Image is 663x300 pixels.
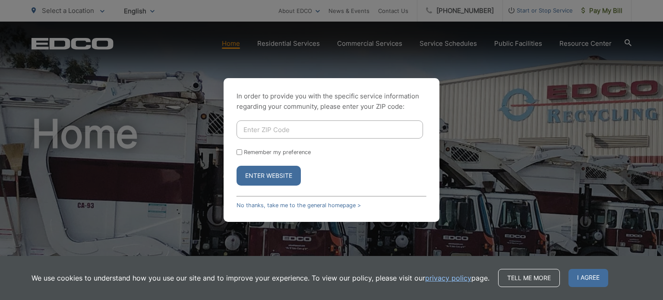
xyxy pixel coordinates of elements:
[425,273,471,283] a: privacy policy
[237,91,426,112] p: In order to provide you with the specific service information regarding your community, please en...
[498,269,560,287] a: Tell me more
[237,120,423,139] input: Enter ZIP Code
[32,273,489,283] p: We use cookies to understand how you use our site and to improve your experience. To view our pol...
[237,166,301,186] button: Enter Website
[237,202,361,208] a: No thanks, take me to the general homepage >
[568,269,608,287] span: I agree
[244,149,311,155] label: Remember my preference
